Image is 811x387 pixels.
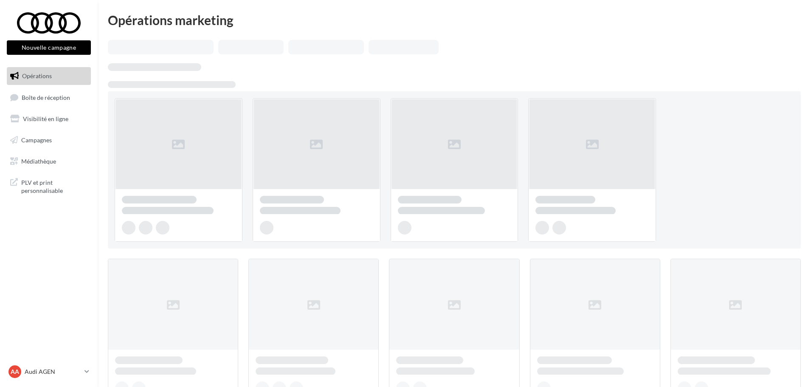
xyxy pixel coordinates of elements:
a: Visibilité en ligne [5,110,93,128]
span: Visibilité en ligne [23,115,68,122]
a: AA Audi AGEN [7,364,91,380]
button: Nouvelle campagne [7,40,91,55]
span: AA [11,367,19,376]
a: Boîte de réception [5,88,93,107]
div: Opérations marketing [108,14,801,26]
span: Médiathèque [21,157,56,164]
a: Campagnes [5,131,93,149]
span: Campagnes [21,136,52,144]
p: Audi AGEN [25,367,81,376]
a: Opérations [5,67,93,85]
span: Opérations [22,72,52,79]
span: Boîte de réception [22,93,70,101]
a: Médiathèque [5,153,93,170]
a: PLV et print personnalisable [5,173,93,198]
span: PLV et print personnalisable [21,177,87,195]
